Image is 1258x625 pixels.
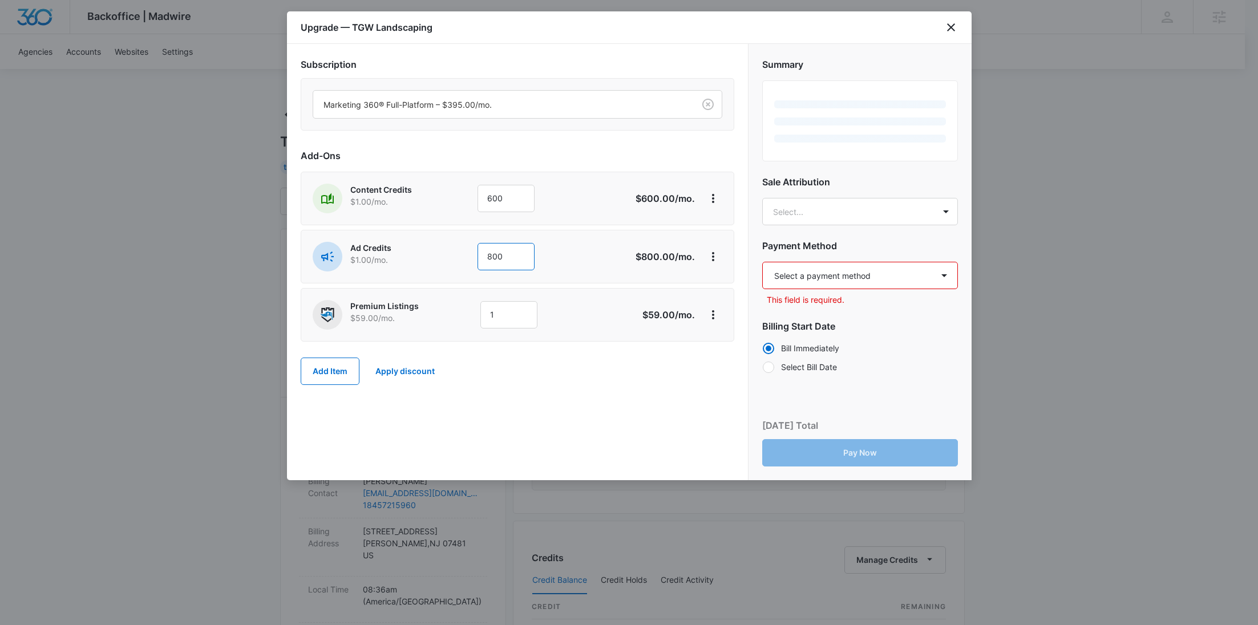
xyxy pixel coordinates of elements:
[350,312,448,324] p: $59.00 /mo.
[762,319,958,333] h2: Billing Start Date
[364,358,446,385] button: Apply discount
[480,301,537,328] input: 1
[699,95,717,113] button: Clear
[641,308,695,322] p: $59.00
[636,250,695,263] p: $800.00
[762,419,818,432] p: [DATE] Total
[767,294,958,306] p: This field is required.
[350,184,446,196] p: Content Credits
[944,21,958,34] button: close
[350,196,446,208] p: $1.00 /mo.
[301,21,432,34] h1: Upgrade — TGW Landscaping
[478,243,535,270] input: 1
[762,58,958,71] h2: Summary
[301,149,734,163] h2: Add-Ons
[762,239,958,253] h2: Payment Method
[675,193,695,204] span: /mo.
[675,251,695,262] span: /mo.
[350,242,446,254] p: Ad Credits
[301,58,734,71] h2: Subscription
[350,300,448,312] p: Premium Listings
[301,358,359,385] button: Add Item
[704,306,722,324] button: View More
[478,185,535,212] input: 1
[762,175,958,189] h2: Sale Attribution
[704,247,722,266] button: View More
[350,254,446,266] p: $1.00 /mo.
[704,189,722,208] button: View More
[636,192,695,205] p: $600.00
[762,342,958,354] label: Bill Immediately
[762,361,958,373] label: Select Bill Date
[675,309,695,320] span: /mo.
